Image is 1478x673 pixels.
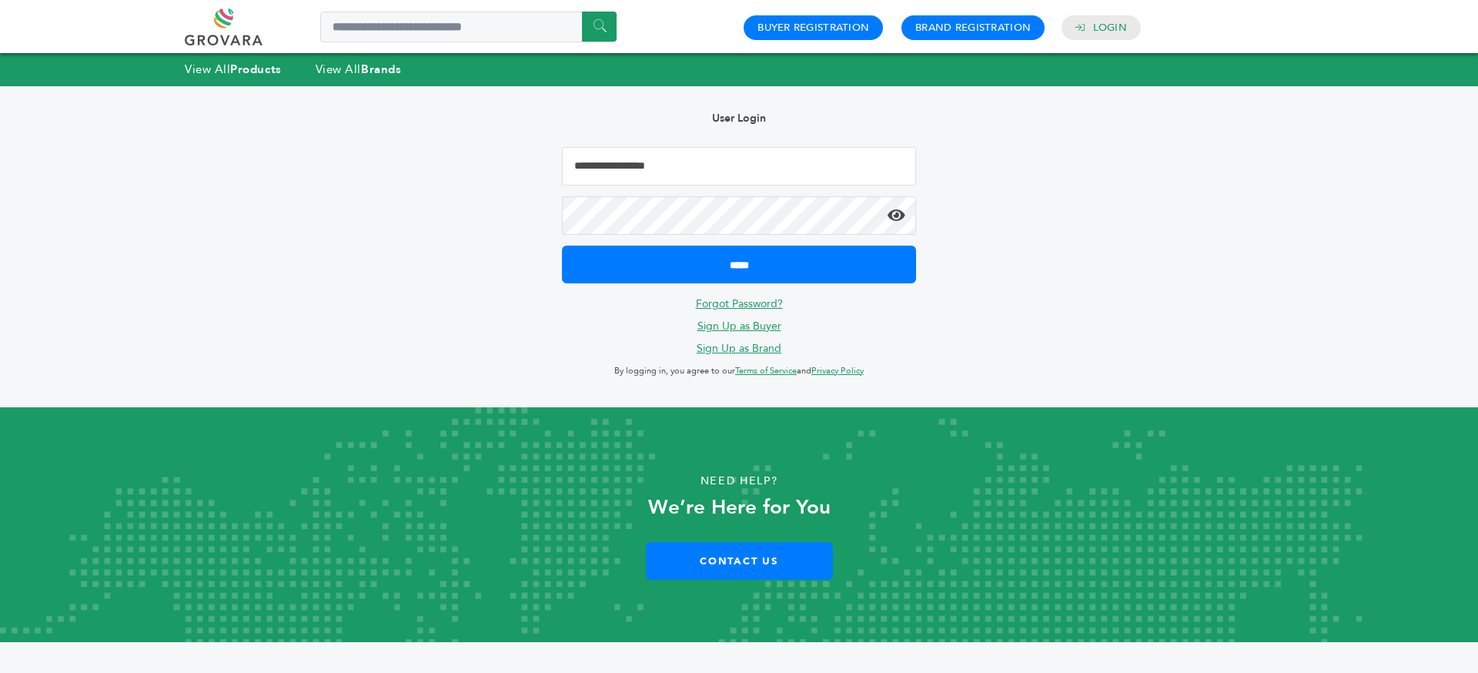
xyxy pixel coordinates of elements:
a: Buyer Registration [757,21,869,35]
a: Forgot Password? [696,296,783,311]
input: Password [562,196,916,235]
strong: Brands [361,62,401,77]
input: Search a product or brand... [320,12,617,42]
a: View AllProducts [185,62,282,77]
a: Brand Registration [915,21,1031,35]
b: User Login [712,111,766,126]
p: By logging in, you agree to our and [562,362,916,380]
a: View AllBrands [316,62,402,77]
a: Privacy Policy [811,365,864,377]
a: Contact Us [646,542,833,580]
a: Login [1093,21,1127,35]
a: Sign Up as Brand [697,341,781,356]
a: Sign Up as Buyer [697,319,781,333]
strong: We’re Here for You [648,494,831,521]
input: Email Address [562,147,916,186]
a: Terms of Service [735,365,797,377]
p: Need Help? [74,470,1404,493]
strong: Products [230,62,281,77]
